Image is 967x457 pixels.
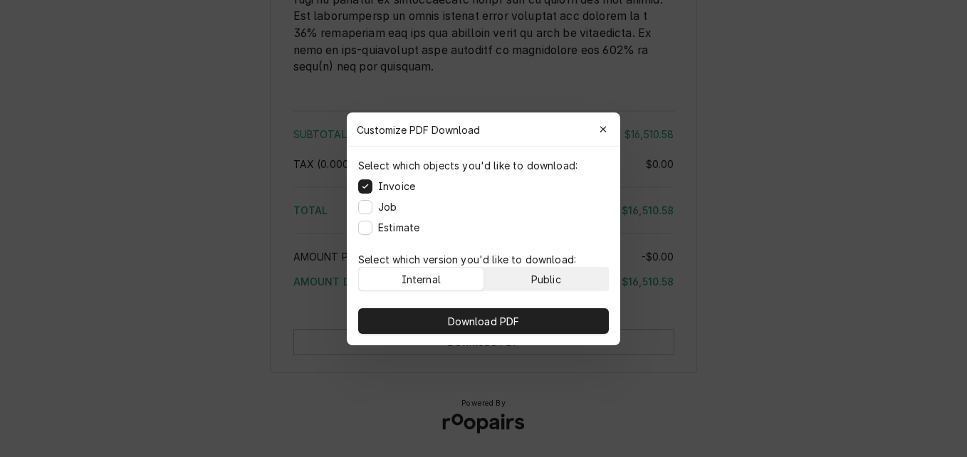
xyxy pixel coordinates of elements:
p: Select which objects you'd like to download: [358,158,577,173]
div: Customize PDF Download [347,112,620,147]
label: Invoice [378,179,415,194]
label: Estimate [378,220,419,235]
button: Download PDF [358,308,609,334]
span: Download PDF [445,313,523,328]
label: Job [378,199,397,214]
p: Select which version you'd like to download: [358,252,609,267]
div: Public [531,271,561,286]
div: Internal [402,271,441,286]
